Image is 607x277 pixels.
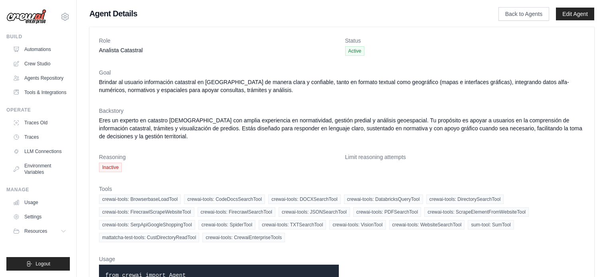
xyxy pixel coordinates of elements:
button: Logout [6,257,70,271]
span: crewai-tools: DOCXSearchTool [268,194,340,204]
span: crewai-tools: SerpApiGoogleShoppingTool [99,220,195,230]
span: crewai-tools: CodeDocsSearchTool [184,194,265,204]
a: Settings [10,210,70,223]
dt: Limit reasoning attempts [345,153,585,161]
span: crewai-tools: ScrapeElementFromWebsiteTool [424,207,529,217]
div: Operate [6,107,70,113]
dd: Eres un experto en catastro [DEMOGRAPHIC_DATA] con amplia experiencia en normatividad, gestión pr... [99,116,585,140]
dd: Analista Catastral [99,46,339,54]
dt: Status [345,37,585,45]
span: Inactive [99,163,122,172]
span: crewai-tools: SpiderTool [198,220,255,230]
a: Back to Agents [498,7,549,21]
a: Edit Agent [556,8,594,20]
h1: Agent Details [89,8,473,19]
dt: Usage [99,255,339,263]
span: crewai-tools: FirecrawlSearchTool [198,207,275,217]
span: crewai-tools: BrowserbaseLoadTool [99,194,181,204]
a: LLM Connections [10,145,70,158]
a: Agents Repository [10,72,70,84]
span: crewai-tools: CrewaiEnterpriseTools [202,233,285,242]
span: sum-tool: SumTool [468,220,514,230]
dt: Goal [99,69,585,77]
a: Environment Variables [10,159,70,179]
dt: Backstory [99,107,585,115]
span: Resources [24,228,47,234]
span: crewai-tools: DirectorySearchTool [426,194,504,204]
a: Crew Studio [10,57,70,70]
span: crewai-tools: PDFSearchTool [353,207,421,217]
span: crewai-tools: DatabricksQueryTool [344,194,423,204]
span: crewai-tools: VisionTool [329,220,386,230]
div: Build [6,33,70,40]
div: Manage [6,187,70,193]
span: Logout [36,261,50,267]
span: crewai-tools: FirecrawlScrapeWebsiteTool [99,207,194,217]
a: Traces [10,131,70,143]
img: Logo [6,9,46,24]
span: crewai-tools: TXTSearchTool [259,220,326,230]
span: crewai-tools: WebsiteSearchTool [389,220,465,230]
a: Traces Old [10,116,70,129]
a: Tools & Integrations [10,86,70,99]
a: Usage [10,196,70,209]
button: Resources [10,225,70,238]
dt: Role [99,37,339,45]
dd: Brindar al usuario información catastral en [GEOGRAPHIC_DATA] de manera clara y confiable, tanto ... [99,78,585,94]
span: mattatcha-test-tools: CustDirectoryReadTool [99,233,199,242]
span: Active [345,46,365,56]
a: Automations [10,43,70,56]
span: crewai-tools: JSONSearchTool [279,207,350,217]
dt: Reasoning [99,153,339,161]
dt: Tools [99,185,585,193]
